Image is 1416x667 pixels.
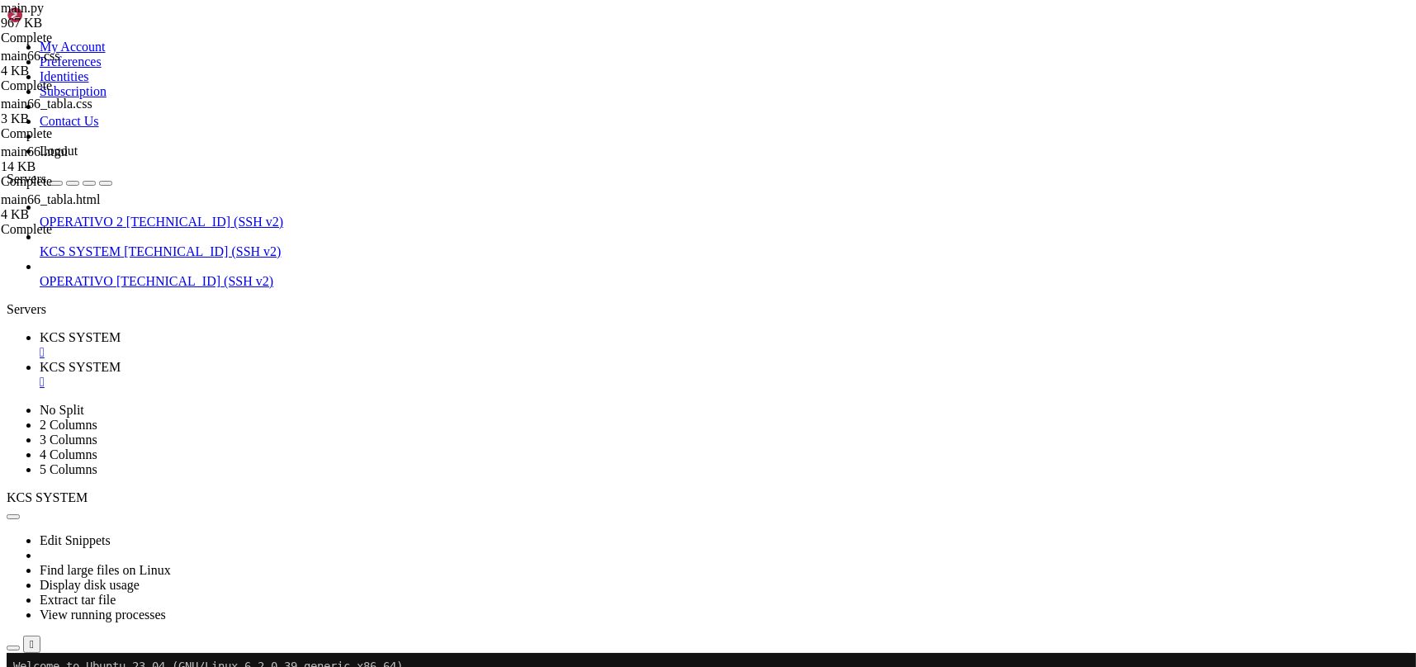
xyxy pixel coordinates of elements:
[139,371,145,385] span: ~
[1,144,68,158] span: main66.html
[7,217,1201,231] x-row: To see these additional updates run: apt list --upgradable
[7,161,1201,175] x-row: Swap usage: 0%
[1,1,165,31] span: main.py
[1,64,165,78] div: 4 KB
[7,63,1201,77] x-row: * Support: [URL][DOMAIN_NAME]
[1,1,44,15] span: main.py
[7,49,1201,63] x-row: * Management: [URL][DOMAIN_NAME]
[1,126,165,141] div: Complete
[7,203,1201,217] x-row: 1 update can be applied immediately.
[167,371,173,386] div: (23, 26)
[1,144,165,174] span: main66.html
[1,111,165,126] div: 3 KB
[1,222,165,237] div: Complete
[7,147,1201,161] x-row: Memory usage: 73% IPv4 address for ens3: [TECHNICAL_ID]
[1,192,100,206] span: main66_tabla.html
[1,78,165,93] div: Complete
[1,174,165,189] div: Complete
[7,259,1201,273] x-row: For upgrade information, please visit:
[1,16,165,31] div: 967 KB
[1,49,165,78] span: main66.css
[7,301,1201,315] x-row: New release '24.04.3 LTS' available.
[1,31,165,45] div: Complete
[7,133,1201,147] x-row: Usage of /: 19.5% of 77.39GB Users logged in: 0
[7,357,1201,371] x-row: Last login: [DATE] from [TECHNICAL_ID]
[1,49,60,63] span: main66.css
[1,207,165,222] div: 4 KB
[1,97,165,126] span: main66_tabla.css
[7,7,1201,21] x-row: Welcome to Ubuntu 23.04 (GNU/Linux 6.2.0-39-generic x86_64)
[1,192,165,222] span: main66_tabla.html
[1,159,165,174] div: 14 KB
[7,315,1201,329] x-row: Run 'do-release-upgrade' to upgrade to it.
[7,371,1201,386] x-row: : $
[7,119,1201,133] x-row: System load: 0.16 Processes: 181
[7,91,1201,105] x-row: System information as of [DATE]
[7,35,1201,49] x-row: * Documentation: [URL][DOMAIN_NAME]
[7,371,132,385] span: ubuntu@vps-08acaf7e
[1,97,92,111] span: main66_tabla.css
[7,245,1201,259] x-row: Your Ubuntu release is not supported anymore.
[7,273,1201,287] x-row: [URL][DOMAIN_NAME]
